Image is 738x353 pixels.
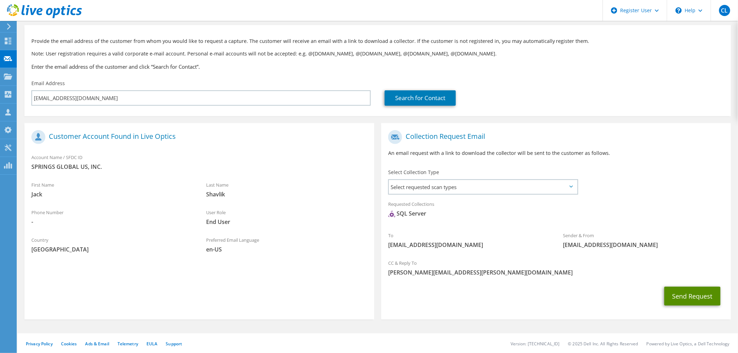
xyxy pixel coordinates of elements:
span: [EMAIL_ADDRESS][DOMAIN_NAME] [388,241,549,249]
span: Shavlik [206,190,367,198]
span: - [31,218,192,226]
button: Send Request [664,287,721,306]
span: Select requested scan types [389,180,577,194]
p: Note: User registration requires a valid corporate e-mail account. Personal e-mail accounts will ... [31,50,724,58]
div: User Role [199,205,374,229]
a: EULA [146,341,157,347]
p: Provide the email address of the customer from whom you would like to request a capture. The cust... [31,37,724,45]
h3: Enter the email address of the customer and click “Search for Contact”. [31,63,724,70]
div: Country [24,233,199,257]
div: First Name [24,178,199,202]
span: [GEOGRAPHIC_DATA] [31,246,192,253]
h1: Customer Account Found in Live Optics [31,130,364,144]
svg: \n [676,7,682,14]
div: Account Name / SFDC ID [24,150,374,174]
span: en-US [206,246,367,253]
h1: Collection Request Email [388,130,721,144]
div: Last Name [199,178,374,202]
a: Search for Contact [385,90,456,106]
a: Ads & Email [85,341,109,347]
li: Version: [TECHNICAL_ID] [511,341,560,347]
div: SQL Server [388,210,426,218]
a: Support [166,341,182,347]
a: Privacy Policy [26,341,53,347]
div: Requested Collections [381,197,731,225]
span: SPRINGS GLOBAL US, INC. [31,163,367,171]
span: CL [719,5,730,16]
div: Sender & From [556,228,731,252]
a: Cookies [61,341,77,347]
span: End User [206,218,367,226]
a: Telemetry [118,341,138,347]
div: To [381,228,556,252]
label: Select Collection Type [388,169,439,176]
li: © 2025 Dell Inc. All Rights Reserved [568,341,638,347]
span: [PERSON_NAME][EMAIL_ADDRESS][PERSON_NAME][DOMAIN_NAME] [388,269,724,276]
div: Phone Number [24,205,199,229]
p: An email request with a link to download the collector will be sent to the customer as follows. [388,149,724,157]
div: CC & Reply To [381,256,731,280]
span: [EMAIL_ADDRESS][DOMAIN_NAME] [563,241,724,249]
span: Jack [31,190,192,198]
li: Powered by Live Optics, a Dell Technology [647,341,730,347]
label: Email Address [31,80,65,87]
div: Preferred Email Language [199,233,374,257]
